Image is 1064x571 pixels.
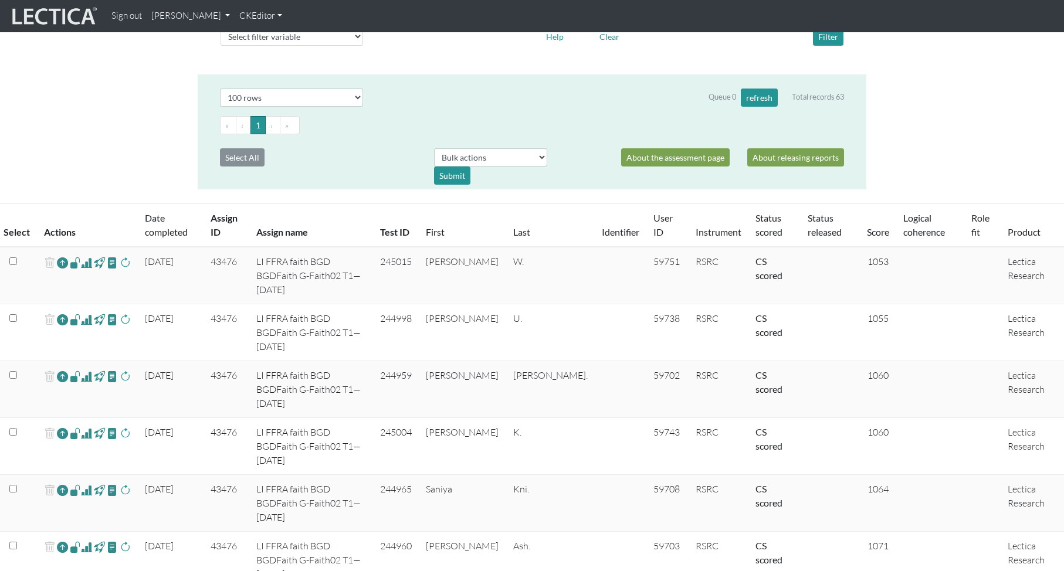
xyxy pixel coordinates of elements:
span: view [94,426,105,440]
span: view [94,256,105,269]
span: delete [44,425,55,442]
td: LI FFRA faith BGD BGDFaith G-Faith02 T1—[DATE] [249,475,372,532]
td: 244965 [373,475,419,532]
span: view [70,312,81,326]
td: [PERSON_NAME] [419,304,506,361]
td: RSRC [689,418,748,475]
td: 244998 [373,304,419,361]
td: 245015 [373,247,419,304]
td: [PERSON_NAME] [419,418,506,475]
a: Logical coherence [903,212,945,237]
a: Completed = assessment has been completed; CS scored = assessment has been CLAS scored; LS scored... [755,483,782,508]
td: 59738 [646,304,689,361]
span: delete [44,539,55,556]
span: view [107,369,118,383]
td: Kni. [506,475,595,532]
td: Lectica Research [1001,247,1064,304]
span: Analyst score [81,312,92,327]
a: Help [541,30,569,41]
td: LI FFRA faith BGD BGDFaith G-Faith02 T1—[DATE] [249,418,372,475]
td: 244959 [373,361,419,418]
a: Instrument [696,226,741,237]
span: 1055 [868,312,889,324]
a: User ID [653,212,673,237]
th: Assign ID [204,204,249,247]
th: Test ID [373,204,419,247]
span: rescore [120,426,131,440]
td: RSRC [689,361,748,418]
a: Reopen [57,254,68,271]
a: Completed = assessment has been completed; CS scored = assessment has been CLAS scored; LS scored... [755,426,782,451]
td: RSRC [689,475,748,532]
a: Identifier [602,226,639,237]
a: Score [867,226,889,237]
span: Analyst score [81,483,92,497]
td: 43476 [204,361,249,418]
td: LI FFRA faith BGD BGDFaith G-Faith02 T1—[DATE] [249,304,372,361]
span: view [94,369,105,383]
span: view [107,312,118,326]
a: Date completed [145,212,188,237]
span: 1060 [868,369,889,381]
div: Submit [434,166,470,185]
td: 59743 [646,418,689,475]
span: view [70,369,81,383]
a: About the assessment page [621,148,730,166]
td: 59702 [646,361,689,418]
span: view [70,483,81,497]
a: Reopen [57,539,68,556]
span: rescore [120,312,131,327]
span: 1053 [868,256,889,267]
span: view [70,256,81,269]
span: 1064 [868,483,889,495]
td: [PERSON_NAME] [419,247,506,304]
td: [DATE] [138,361,204,418]
a: Product [1008,226,1041,237]
span: Analyst score [81,256,92,270]
td: RSRC [689,247,748,304]
td: Lectica Research [1001,361,1064,418]
a: Status scored [755,212,782,237]
span: view [107,483,118,497]
td: 43476 [204,247,249,304]
td: [PERSON_NAME]. [506,361,595,418]
span: rescore [120,256,131,270]
button: Filter [813,28,843,46]
td: 43476 [204,418,249,475]
td: U. [506,304,595,361]
button: Select All [220,148,265,166]
td: K. [506,418,595,475]
a: Completed = assessment has been completed; CS scored = assessment has been CLAS scored; LS scored... [755,256,782,281]
td: W. [506,247,595,304]
td: RSRC [689,304,748,361]
span: 1060 [868,426,889,438]
td: [DATE] [138,475,204,532]
span: rescore [120,369,131,383]
td: 245004 [373,418,419,475]
th: Assign name [249,204,372,247]
span: delete [44,311,55,328]
span: view [70,540,81,553]
td: 43476 [204,304,249,361]
button: Go to page 1 [250,116,266,134]
button: Clear [594,28,625,46]
ul: Pagination [220,116,844,134]
td: [DATE] [138,304,204,361]
td: 43476 [204,475,249,532]
td: Lectica Research [1001,418,1064,475]
td: 59708 [646,475,689,532]
button: Help [541,28,569,46]
a: Reopen [57,311,68,328]
td: LI FFRA faith BGD BGDFaith G-Faith02 T1—[DATE] [249,247,372,304]
td: [DATE] [138,418,204,475]
span: view [70,426,81,440]
span: 1071 [868,540,889,552]
span: view [107,256,118,269]
span: view [107,426,118,440]
a: About releasing reports [747,148,844,166]
span: view [94,312,105,326]
a: Role fit [971,212,990,237]
a: Completed = assessment has been completed; CS scored = assessment has been CLAS scored; LS scored... [755,369,782,395]
td: 59751 [646,247,689,304]
a: CKEditor [235,5,287,28]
